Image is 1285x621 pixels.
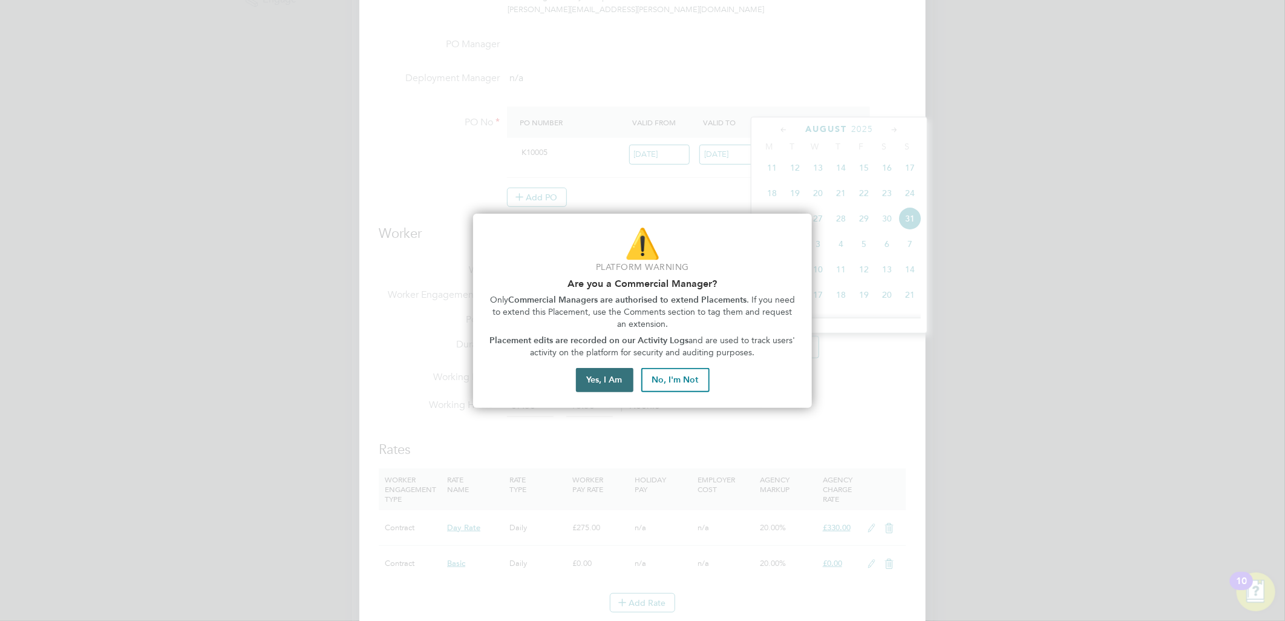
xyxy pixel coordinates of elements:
[473,214,812,409] div: Are you part of the Commercial Team?
[531,335,798,358] span: and are used to track users' activity on the platform for security and auditing purposes.
[493,295,798,329] span: . If you need to extend this Placement, use the Comments section to tag them and request an exten...
[488,223,797,264] p: ⚠️
[490,295,508,305] span: Only
[488,261,797,274] p: Platform Warning
[488,278,797,289] h2: Are you a Commercial Manager?
[508,295,747,305] strong: Commercial Managers are authorised to extend Placements
[490,335,689,346] strong: Placement edits are recorded on our Activity Logs
[576,368,633,392] button: Yes, I Am
[641,368,710,392] button: No, I'm Not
